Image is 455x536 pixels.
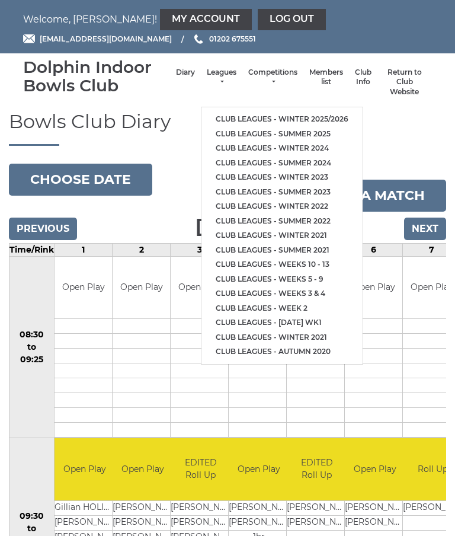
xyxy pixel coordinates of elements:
a: Return to Club Website [383,68,426,97]
a: Club leagues - Summer 2022 [201,214,363,229]
td: Time/Rink [9,243,55,256]
a: Club leagues - [DATE] wk1 [201,315,363,330]
td: Open Play [345,438,405,500]
img: Phone us [194,34,203,44]
a: Club leagues - Winter 2022 [201,199,363,214]
a: Club leagues - Summer 2023 [201,185,363,200]
a: Club leagues - Winter 2023 [201,170,363,185]
img: Email [23,34,35,43]
td: 08:30 to 09:25 [9,256,55,438]
div: Dolphin Indoor Bowls Club [23,58,170,95]
td: Open Play [113,438,172,500]
a: Club leagues - Summer 2021 [201,243,363,258]
td: EDITED Roll Up [171,438,230,500]
td: Open Play [113,257,170,319]
a: Club leagues - Summer 2025 [201,127,363,142]
a: My Account [160,9,252,30]
input: Previous [9,218,77,240]
nav: Welcome, [PERSON_NAME]! [23,9,432,30]
a: Diary [176,68,195,78]
td: Gillian HOLIDAY [55,500,114,515]
td: [PERSON_NAME] [229,500,289,515]
td: Open Play [171,257,228,319]
button: Choose date [9,164,152,196]
td: 2 [113,243,171,256]
a: Club leagues - Winter 2025/2026 [201,112,363,127]
td: Open Play [55,438,114,500]
td: EDITED Roll Up [287,438,347,500]
a: Club leagues - Winter 2021 [201,228,363,243]
a: Club leagues - Weeks 10 - 13 [201,257,363,272]
a: Club Info [355,68,371,87]
a: Club leagues - Winter 2021 [201,330,363,345]
span: [EMAIL_ADDRESS][DOMAIN_NAME] [40,34,172,43]
td: [PERSON_NAME] [287,500,347,515]
td: [PERSON_NAME] [345,515,405,530]
h1: Bowls Club Diary [9,111,446,145]
a: Leagues [207,68,236,87]
td: [PERSON_NAME] [229,515,289,530]
td: [PERSON_NAME] [113,515,172,530]
td: 1 [55,243,113,256]
td: [PERSON_NAME] [171,500,230,515]
a: Book a match [294,180,446,212]
td: 3 [171,243,229,256]
ul: Leagues [201,107,363,365]
td: [PERSON_NAME] [113,500,172,515]
a: Club leagues - Autumn 2020 [201,344,363,359]
span: 01202 675551 [209,34,256,43]
td: [PERSON_NAME] [55,515,114,530]
td: Open Play [345,257,402,319]
a: Email [EMAIL_ADDRESS][DOMAIN_NAME] [23,33,172,44]
a: Club leagues - Weeks 5 - 9 [201,272,363,287]
td: [PERSON_NAME] [345,500,405,515]
td: Open Play [55,257,112,319]
a: Club leagues - Winter 2024 [201,141,363,156]
td: Open Play [229,438,289,500]
a: Club leagues - Weeks 3 & 4 [201,286,363,301]
td: [PERSON_NAME] [287,515,347,530]
a: Members list [309,68,343,87]
a: Log out [258,9,326,30]
a: Club leagues - Week 2 [201,301,363,316]
td: 6 [345,243,403,256]
a: Competitions [248,68,297,87]
a: Phone us 01202 675551 [193,33,256,44]
td: [PERSON_NAME] [171,515,230,530]
input: Next [404,218,446,240]
a: Club leagues - Summer 2024 [201,156,363,171]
